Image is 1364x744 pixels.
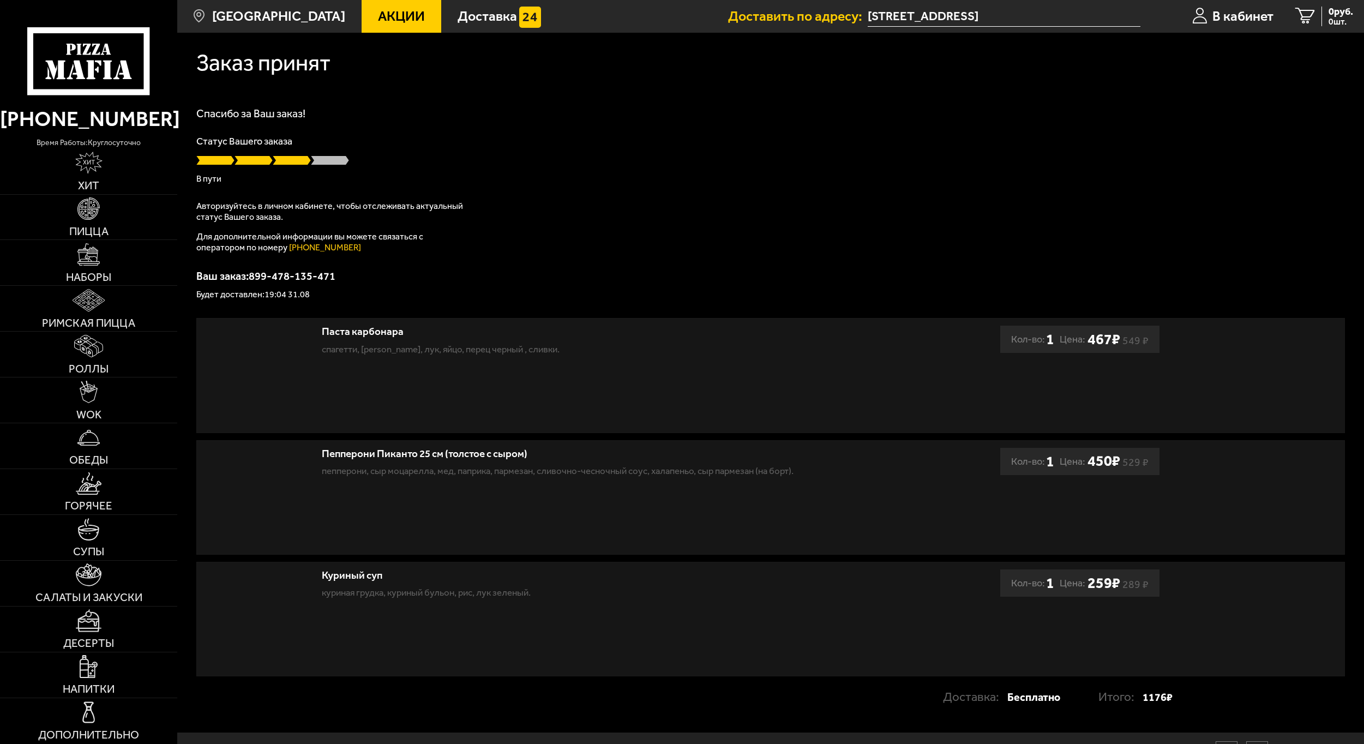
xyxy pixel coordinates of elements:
[322,464,860,478] p: пепперони, сыр Моцарелла, мед, паприка, пармезан, сливочно-чесночный соус, халапеньо, сыр пармеза...
[63,638,114,649] span: Десерты
[69,363,109,374] span: Роллы
[42,317,135,328] span: Римская пицца
[1046,326,1054,353] b: 1
[38,729,139,740] span: Дополнительно
[73,546,104,557] span: Супы
[378,9,425,23] span: Акции
[458,9,517,23] span: Доставка
[1011,569,1054,597] div: Кол-во:
[78,180,99,191] span: Хит
[69,454,108,465] span: Обеды
[196,271,1345,281] p: Ваш заказ: 899-478-135-471
[322,448,860,460] div: Пепперони Пиканто 25 см (толстое с сыром)
[1087,452,1120,470] b: 450 ₽
[66,272,111,283] span: Наборы
[1060,569,1085,597] span: Цена:
[196,201,469,223] p: Авторизуйтесь в личном кабинете, чтобы отслеживать актуальный статус Вашего заказа.
[212,9,345,23] span: [GEOGRAPHIC_DATA]
[868,7,1140,27] span: Московский проспект, 207
[196,231,469,253] p: Для дополнительной информации вы можете связаться с оператором по номеру
[1329,7,1353,16] span: 0 руб.
[1122,581,1149,589] s: 289 ₽
[1046,569,1054,597] b: 1
[69,226,109,237] span: Пицца
[1087,331,1120,349] b: 467 ₽
[322,326,860,338] div: Паста карбонара
[196,175,1345,183] p: В пути
[196,52,331,75] h1: Заказ принят
[196,290,1345,299] p: Будет доставлен: 19:04 31.08
[196,136,1345,146] p: Статус Вашего заказа
[1122,459,1149,466] s: 529 ₽
[868,7,1140,27] input: Ваш адрес доставки
[196,108,1345,119] h1: Спасибо за Ваш заказ!
[322,342,860,356] p: спагетти, [PERSON_NAME], лук, яйцо, перец черный , сливки.
[289,242,361,253] a: [PHONE_NUMBER]
[1060,326,1085,353] span: Цена:
[1122,337,1149,345] s: 549 ₽
[1212,9,1273,23] span: В кабинет
[1143,683,1173,711] strong: 1176 ₽
[1087,574,1120,592] b: 259 ₽
[1007,683,1060,711] strong: Бесплатно
[1098,683,1143,711] p: Итого:
[65,500,112,511] span: Горячее
[1060,448,1085,475] span: Цена:
[1011,448,1054,475] div: Кол-во:
[1329,17,1353,26] span: 0 шт.
[63,683,115,694] span: Напитки
[35,592,142,603] span: Салаты и закуски
[1046,448,1054,475] b: 1
[1011,326,1054,353] div: Кол-во:
[322,585,860,599] p: куриная грудка, куриный бульон, рис, лук зеленый.
[322,569,860,582] div: Куриный суп
[76,409,101,420] span: WOK
[943,683,1007,711] p: Доставка:
[728,9,868,23] span: Доставить по адресу:
[519,7,540,28] img: 15daf4d41897b9f0e9f617042186c801.svg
